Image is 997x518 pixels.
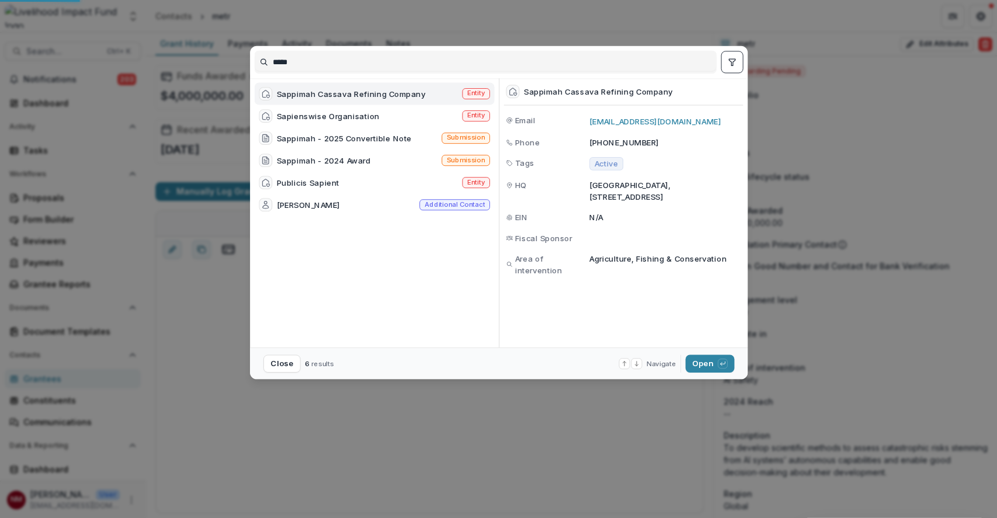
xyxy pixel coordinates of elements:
[523,87,672,96] div: Sappimah Cassava Refining Company
[721,51,743,73] button: toggle filters
[467,112,484,120] span: Entity
[305,359,310,367] span: 6
[646,359,675,368] span: Navigate
[424,200,485,208] span: Additional contact
[276,155,370,166] div: Sappimah - 2024 Award
[589,137,741,148] p: [PHONE_NUMBER]
[276,133,411,144] div: Sappimah - 2025 Convertible Note
[515,211,527,223] span: EIN
[685,354,734,372] button: Open
[589,252,741,264] p: Agriculture, Fishing & Conservation
[446,134,485,142] span: Submission
[446,156,485,164] span: Submission
[589,211,741,223] p: N/A
[276,88,425,100] div: Sappimah Cassava Refining Company
[276,199,339,211] div: [PERSON_NAME]
[515,179,526,191] span: HQ
[515,157,534,169] span: Tags
[594,159,618,168] span: Active
[589,179,741,203] p: [GEOGRAPHIC_DATA], [STREET_ADDRESS]
[515,252,589,276] span: Area of intervention
[276,177,339,189] div: Publicis Sapient
[467,89,484,98] span: Entity
[311,359,334,367] span: results
[515,232,572,244] span: Fiscal Sponsor
[263,354,300,372] button: Close
[467,178,484,186] span: Entity
[515,114,535,126] span: Email
[276,110,379,122] div: Sapienswise Organisation
[515,137,540,148] span: Phone
[589,117,720,126] a: [EMAIL_ADDRESS][DOMAIN_NAME]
